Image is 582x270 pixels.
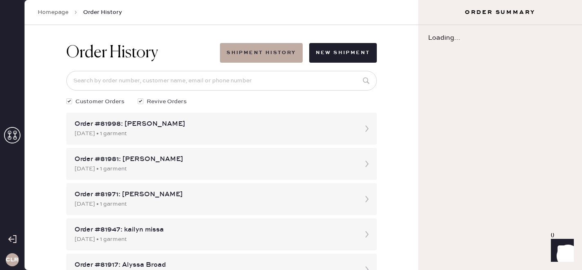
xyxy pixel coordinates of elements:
div: Order #81981: [PERSON_NAME] [75,154,354,164]
div: Order #81947: kailyn missa [75,225,354,235]
div: Loading... [418,25,582,51]
div: [DATE] • 1 garment [75,200,354,209]
div: Order #81971: [PERSON_NAME] [75,190,354,200]
iframe: Front Chat [543,233,578,268]
input: Search by order number, customer name, email or phone number [66,71,377,91]
h3: CLR [6,257,18,263]
span: Customer Orders [75,97,125,106]
div: Order #81998: [PERSON_NAME] [75,119,354,129]
span: Order History [83,8,122,16]
h3: Order Summary [418,8,582,16]
div: [DATE] • 1 garment [75,235,354,244]
button: Shipment History [220,43,302,63]
div: Order #81917: Alyssa Broad [75,260,354,270]
div: [DATE] • 1 garment [75,164,354,173]
button: New Shipment [309,43,377,63]
div: [DATE] • 1 garment [75,129,354,138]
span: Revive Orders [147,97,187,106]
h1: Order History [66,43,158,63]
a: Homepage [38,8,68,16]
